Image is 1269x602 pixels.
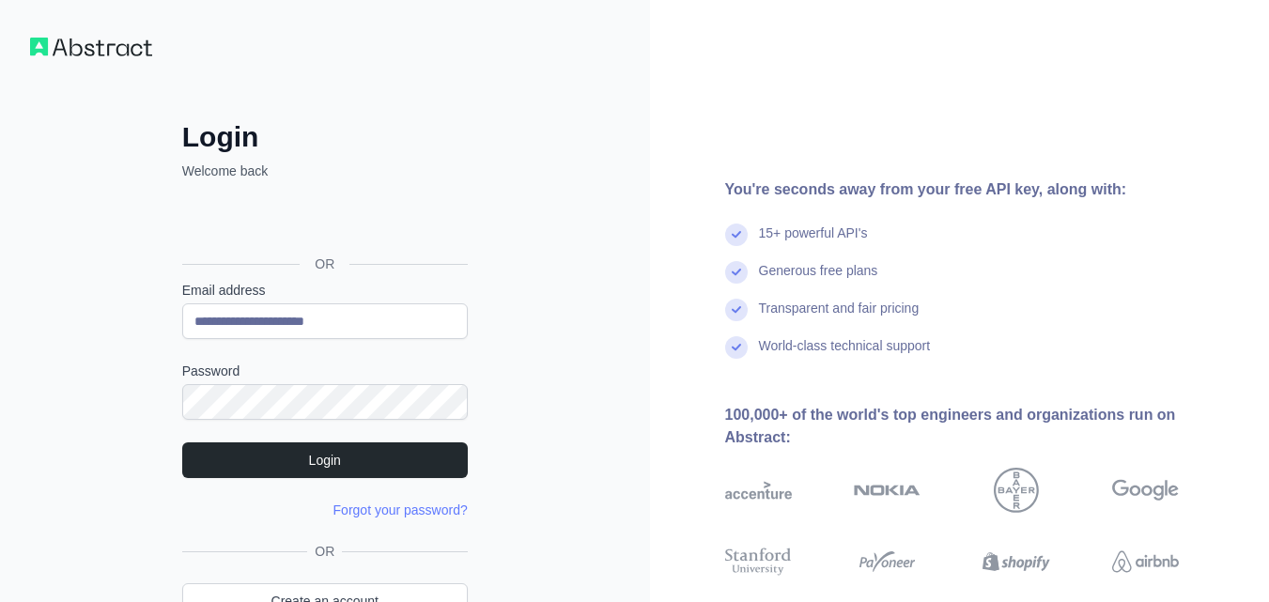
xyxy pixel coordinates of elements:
[725,468,792,513] img: accenture
[759,336,931,374] div: World-class technical support
[1112,545,1179,579] img: airbnb
[725,261,748,284] img: check mark
[983,545,1049,579] img: shopify
[173,201,473,242] iframe: Sign in with Google Button
[300,255,349,273] span: OR
[182,120,468,154] h2: Login
[994,468,1039,513] img: bayer
[333,502,468,517] a: Forgot your password?
[307,542,342,561] span: OR
[1112,468,1179,513] img: google
[725,224,748,246] img: check mark
[725,299,748,321] img: check mark
[182,162,468,180] p: Welcome back
[725,336,748,359] img: check mark
[30,38,152,56] img: Workflow
[182,281,468,300] label: Email address
[182,362,468,380] label: Password
[759,299,920,336] div: Transparent and fair pricing
[725,404,1240,449] div: 100,000+ of the world's top engineers and organizations run on Abstract:
[759,261,878,299] div: Generous free plans
[759,224,868,261] div: 15+ powerful API's
[854,468,921,513] img: nokia
[725,178,1240,201] div: You're seconds away from your free API key, along with:
[725,545,792,579] img: stanford university
[854,545,921,579] img: payoneer
[182,442,468,478] button: Login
